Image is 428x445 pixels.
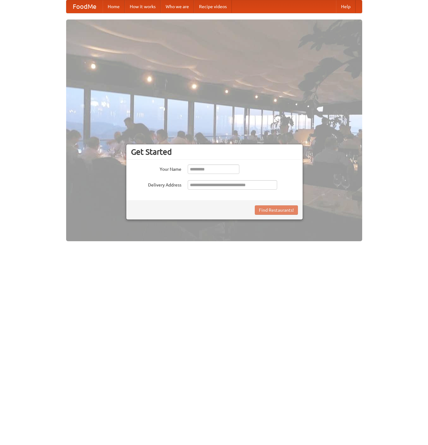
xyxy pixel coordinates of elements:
[131,147,298,157] h3: Get Started
[131,164,181,172] label: Your Name
[125,0,161,13] a: How it works
[255,205,298,215] button: Find Restaurants!
[336,0,356,13] a: Help
[194,0,232,13] a: Recipe videos
[131,180,181,188] label: Delivery Address
[161,0,194,13] a: Who we are
[103,0,125,13] a: Home
[66,0,103,13] a: FoodMe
